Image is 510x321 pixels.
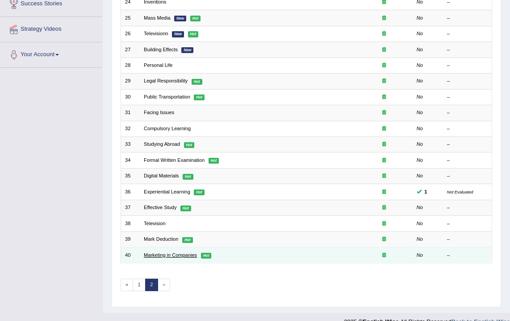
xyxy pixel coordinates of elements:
em: No [417,173,423,178]
a: Marketing in Companies [144,252,197,258]
em: No [417,78,423,83]
em: No [417,157,423,163]
em: Hot [201,253,212,259]
div: – [447,15,488,22]
div: Exam occurring question [360,109,408,116]
a: Televisionn [144,31,168,36]
em: No [417,94,423,99]
div: Exam occurring question [360,189,408,196]
a: Formal Written Examination [144,157,205,163]
em: Hot [183,174,193,180]
em: No [417,31,423,36]
a: Building Effects [144,47,178,52]
div: Exam occurring question [360,220,408,227]
div: Exam occurring question [360,125,408,132]
em: Hot [194,95,205,100]
a: 1 [133,279,146,291]
em: No [417,126,423,131]
em: Hot [192,79,202,85]
em: No [417,15,423,21]
div: – [447,173,488,180]
em: New [181,47,193,53]
em: No [417,221,423,226]
div: – [447,157,488,164]
a: Mass Media [144,15,171,21]
a: Television [144,221,166,226]
small: Not Evaluated [447,189,473,194]
td: 29 [121,74,140,89]
td: 39 [121,231,140,247]
div: Exam occurring question [360,15,408,22]
div: Exam occurring question [360,173,408,180]
div: Exam occurring question [360,94,408,101]
em: Hot [180,206,191,211]
a: Effective Study [144,205,176,210]
div: – [447,220,488,227]
em: Hot [188,31,199,37]
td: 30 [121,89,140,105]
div: Exam occurring question [360,78,408,85]
td: 35 [121,168,140,184]
a: Experiential Learning [144,189,190,194]
div: Exam occurring question [360,252,408,259]
div: – [447,30,488,37]
a: Legal Responsibility [144,78,188,83]
div: Exam occurring question [360,46,408,53]
td: 38 [121,216,140,231]
a: Strategy Videos [0,17,102,39]
a: Mark Deduction [144,236,178,242]
div: – [447,62,488,69]
em: Hot [190,16,201,21]
td: 37 [121,200,140,215]
div: Exam occurring question [360,236,408,243]
em: New [172,31,184,37]
em: No [417,236,423,242]
a: Facing Issues [144,110,174,115]
em: Hot [182,237,193,243]
td: 28 [121,58,140,73]
div: – [447,109,488,116]
em: No [417,47,423,52]
em: No [417,205,423,210]
td: 26 [121,26,140,41]
em: Hot [194,189,205,195]
div: – [447,46,488,53]
em: Hot [184,142,195,148]
em: No [417,110,423,115]
div: – [447,141,488,148]
div: Exam occurring question [360,157,408,164]
em: No [417,141,423,147]
a: « [121,279,134,291]
em: No [417,252,423,258]
div: – [447,204,488,211]
a: 2 [145,279,158,291]
div: Exam occurring question [360,204,408,211]
div: – [447,125,488,132]
td: 27 [121,42,140,58]
a: Public Transportation [144,94,190,99]
div: Exam occurring question [360,62,408,69]
em: New [174,16,186,21]
a: Compulsory Learning [144,126,191,131]
td: 34 [121,152,140,168]
em: Hot [209,158,219,164]
td: 32 [121,121,140,136]
span: You can still take this question [422,188,430,196]
div: Exam occurring question [360,30,408,37]
td: 40 [121,247,140,263]
div: – [447,252,488,259]
a: Your Account [0,42,102,65]
div: Exam occurring question [360,141,408,148]
span: » [158,279,171,291]
div: – [447,94,488,101]
a: Digital Materials [144,173,179,178]
em: No [417,62,423,68]
td: 33 [121,137,140,152]
a: Studying Abroad [144,141,180,147]
a: Personal Life [144,62,172,68]
td: 36 [121,184,140,200]
td: 25 [121,10,140,26]
div: – [447,236,488,243]
td: 31 [121,105,140,121]
div: – [447,78,488,85]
